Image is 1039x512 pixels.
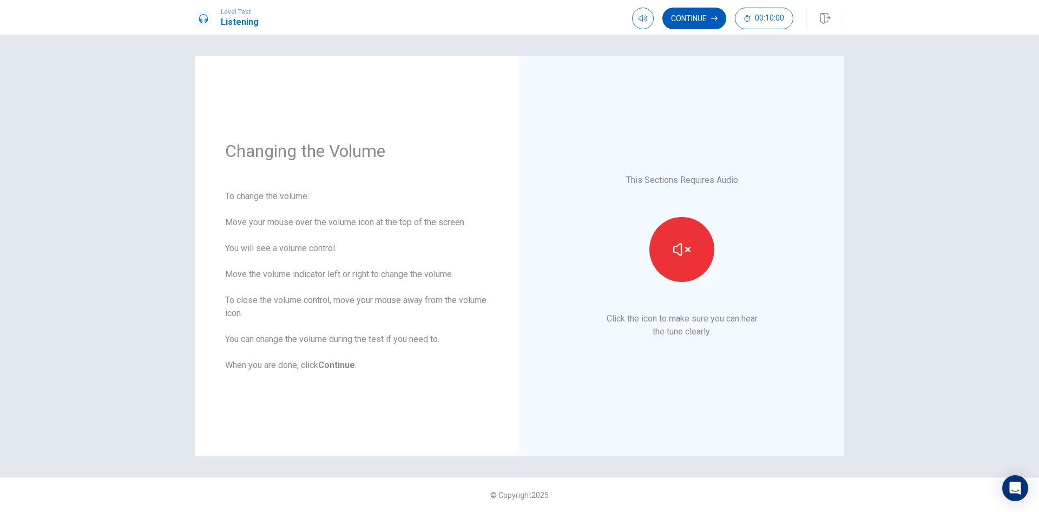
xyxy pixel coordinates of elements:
[735,8,793,29] button: 00:10:00
[755,14,784,23] span: 00:10:00
[225,140,489,162] h1: Changing the Volume
[490,491,549,500] span: © Copyright 2025
[221,8,259,16] span: Level Test
[1002,475,1028,501] div: Open Intercom Messenger
[662,8,726,29] button: Continue
[607,312,758,338] p: Click the icon to make sure you can hear the tune clearly.
[221,16,259,29] h1: Listening
[225,190,489,372] div: To change the volume: Move your mouse over the volume icon at the top of the screen. You will see...
[318,360,355,370] b: Continue
[626,174,738,187] p: This Sections Requires Audio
